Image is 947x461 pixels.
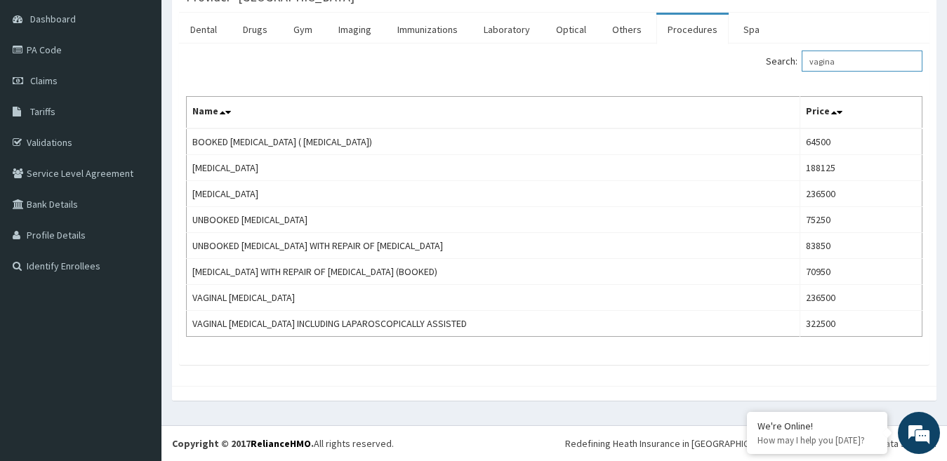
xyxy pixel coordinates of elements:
img: d_794563401_company_1708531726252_794563401 [26,70,57,105]
span: Dashboard [30,13,76,25]
span: Claims [30,74,58,87]
a: Others [601,15,653,44]
div: We're Online! [757,420,877,432]
td: [MEDICAL_DATA] [187,181,800,207]
td: UNBOOKED [MEDICAL_DATA] WITH REPAIR OF [MEDICAL_DATA] [187,233,800,259]
textarea: Type your message and hit 'Enter' [7,309,267,359]
a: Immunizations [386,15,469,44]
input: Search: [802,51,922,72]
div: Chat with us now [73,79,236,97]
a: Imaging [327,15,383,44]
footer: All rights reserved. [161,425,947,461]
a: Gym [282,15,324,44]
a: Procedures [656,15,729,44]
td: 75250 [800,207,922,233]
td: VAGINAL [MEDICAL_DATA] [187,285,800,311]
td: 83850 [800,233,922,259]
strong: Copyright © 2017 . [172,437,314,450]
td: 236500 [800,181,922,207]
td: [MEDICAL_DATA] WITH REPAIR OF [MEDICAL_DATA] (BOOKED) [187,259,800,285]
a: Optical [545,15,597,44]
div: Minimize live chat window [230,7,264,41]
label: Search: [766,51,922,72]
td: 64500 [800,128,922,155]
span: We're online! [81,140,194,281]
td: BOOKED [MEDICAL_DATA] ( [MEDICAL_DATA]) [187,128,800,155]
td: UNBOOKED [MEDICAL_DATA] [187,207,800,233]
a: Dental [179,15,228,44]
div: Redefining Heath Insurance in [GEOGRAPHIC_DATA] using Telemedicine and Data Science! [565,436,936,450]
th: Price [800,97,922,129]
td: [MEDICAL_DATA] [187,155,800,181]
td: 188125 [800,155,922,181]
th: Name [187,97,800,129]
td: 322500 [800,311,922,337]
a: Spa [732,15,771,44]
td: VAGINAL [MEDICAL_DATA] INCLUDING LAPAROSCOPICALLY ASSISTED [187,311,800,337]
span: Tariffs [30,105,55,118]
td: 236500 [800,285,922,311]
p: How may I help you today? [757,434,877,446]
a: Laboratory [472,15,541,44]
a: Drugs [232,15,279,44]
a: RelianceHMO [251,437,311,450]
td: 70950 [800,259,922,285]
